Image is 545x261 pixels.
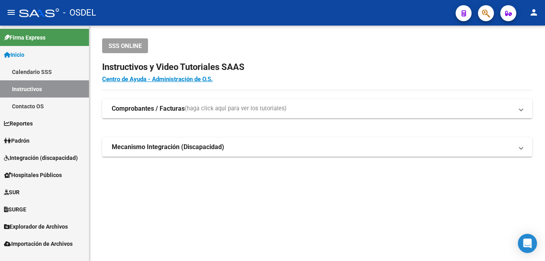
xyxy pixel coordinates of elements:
[102,38,148,53] button: SSS ONLINE
[4,136,30,145] span: Padrón
[185,104,286,113] span: (haga click aquí para ver los tutoriales)
[112,104,185,113] strong: Comprobantes / Facturas
[6,8,16,17] mat-icon: menu
[4,153,78,162] span: Integración (discapacidad)
[102,137,532,157] mat-expansion-panel-header: Mecanismo Integración (Discapacidad)
[4,171,62,179] span: Hospitales Públicos
[4,50,24,59] span: Inicio
[518,234,537,253] div: Open Intercom Messenger
[102,76,213,83] a: Centro de Ayuda - Administración de O.S.
[4,119,33,128] span: Reportes
[4,239,73,248] span: Importación de Archivos
[112,143,224,151] strong: Mecanismo Integración (Discapacidad)
[529,8,539,17] mat-icon: person
[102,99,532,118] mat-expansion-panel-header: Comprobantes / Facturas(haga click aquí para ver los tutoriales)
[102,60,532,75] h2: Instructivos y Video Tutoriales SAAS
[109,42,142,50] span: SSS ONLINE
[4,205,26,214] span: SURGE
[4,222,68,231] span: Explorador de Archivos
[63,4,96,22] span: - OSDEL
[4,33,45,42] span: Firma Express
[4,188,20,197] span: SUR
